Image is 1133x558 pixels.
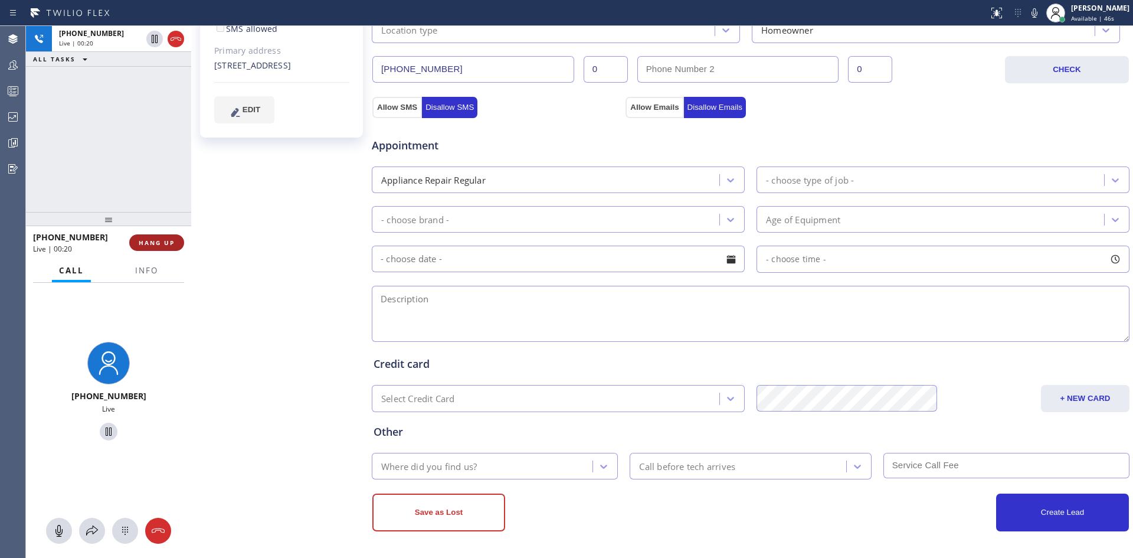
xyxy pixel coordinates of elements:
[639,459,735,473] div: Call before tech arrives
[129,234,184,251] button: HANG UP
[102,404,115,414] span: Live
[59,28,124,38] span: [PHONE_NUMBER]
[684,97,746,118] button: Disallow Emails
[637,56,839,83] input: Phone Number 2
[33,231,108,243] span: [PHONE_NUMBER]
[1071,14,1114,22] span: Available | 46s
[374,356,1128,372] div: Credit card
[372,97,422,118] button: Allow SMS
[46,518,72,544] button: Mute
[26,52,99,66] button: ALL TASKS
[59,265,84,276] span: Call
[381,23,438,37] div: Location type
[214,96,274,123] button: EDIT
[214,59,349,73] div: [STREET_ADDRESS]
[372,138,623,154] span: Appointment
[1005,56,1129,83] button: CHECK
[626,97,683,118] button: Allow Emails
[33,55,76,63] span: ALL TASKS
[71,390,146,402] span: [PHONE_NUMBER]
[761,23,813,37] div: Homeowner
[766,213,840,226] div: Age of Equipment
[381,213,449,226] div: - choose brand -
[766,253,826,265] span: - choose time -
[139,239,175,247] span: HANG UP
[1041,385,1129,412] button: + NEW CARD
[145,518,171,544] button: Hang up
[52,259,91,282] button: Call
[996,494,1129,531] button: Create Lead
[584,56,628,83] input: Ext.
[372,246,745,272] input: - choose date -
[883,453,1129,478] input: Service Call Fee
[33,244,72,254] span: Live | 00:20
[766,173,854,187] div: - choose type of job -
[372,56,574,83] input: Phone Number
[112,518,138,544] button: Open dialpad
[168,31,184,47] button: Hang up
[1026,5,1043,21] button: Mute
[381,459,477,473] div: Where did you find us?
[243,105,260,114] span: EDIT
[217,24,224,32] input: SMS allowed
[100,423,117,440] button: Hold Customer
[422,97,477,118] button: Disallow SMS
[374,424,1128,440] div: Other
[848,56,892,83] input: Ext. 2
[59,39,93,47] span: Live | 00:20
[135,265,158,276] span: Info
[214,23,277,34] label: SMS allowed
[381,392,455,406] div: Select Credit Card
[79,518,105,544] button: Open directory
[214,44,349,58] div: Primary address
[1071,3,1129,13] div: [PERSON_NAME]
[381,173,486,187] div: Appliance Repair Regular
[146,31,163,47] button: Hold Customer
[372,494,505,531] button: Save as Lost
[128,259,165,282] button: Info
